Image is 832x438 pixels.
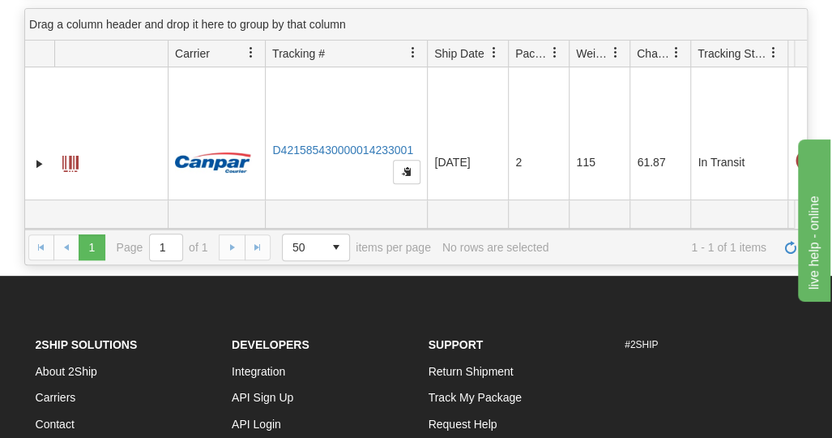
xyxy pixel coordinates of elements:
a: Return Shipment [429,365,514,378]
a: Charge filter column settings [663,39,690,67]
span: Page sizes drop down [282,234,350,261]
td: In Transit [690,67,787,258]
div: No rows are selected [442,241,549,254]
span: select [323,234,349,260]
strong: 2Ship Solutions [36,338,138,351]
img: 14 - Canpar [175,152,251,173]
a: Expand [32,156,48,172]
a: Contact [36,418,75,431]
a: Ship Date filter column settings [480,39,508,67]
a: Request Help [429,418,497,431]
span: Charge [637,45,671,62]
a: Refresh [778,234,804,260]
span: Ship Date [434,45,484,62]
a: About 2Ship [36,365,97,378]
span: Tracking Status [698,45,768,62]
a: Label [62,148,79,174]
td: 61.87 [629,67,690,258]
td: [DATE] [427,67,508,258]
a: API Sign Up [232,391,293,404]
a: D421585430000014233001 [272,144,413,157]
strong: Support [429,338,484,351]
span: Page of 1 [117,234,208,261]
span: Page 1 [79,234,105,260]
a: Packages filter column settings [541,39,569,67]
span: Weight [576,45,610,62]
a: Tracking # filter column settings [399,39,427,67]
a: Weight filter column settings [602,39,629,67]
a: API Login [232,418,281,431]
span: Tracking # [272,45,325,62]
button: Copy to clipboard [393,160,420,184]
td: 2 [508,67,569,258]
div: grid grouping header [25,9,807,41]
input: Page 1 [150,234,182,260]
span: 1 - 1 of 1 items [560,241,766,254]
a: Track My Package [429,391,522,404]
a: Integration [232,365,285,378]
a: Carrier filter column settings [237,39,265,67]
iframe: chat widget [795,136,830,302]
span: Carrier [175,45,210,62]
span: 50 [292,239,314,255]
strong: Developers [232,338,309,351]
span: items per page [282,234,431,261]
td: 115 [569,67,629,258]
div: live help - online [12,10,150,29]
span: Packages [515,45,549,62]
h6: #2SHIP [625,340,797,350]
a: Carriers [36,391,76,404]
a: Tracking Status filter column settings [760,39,787,67]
